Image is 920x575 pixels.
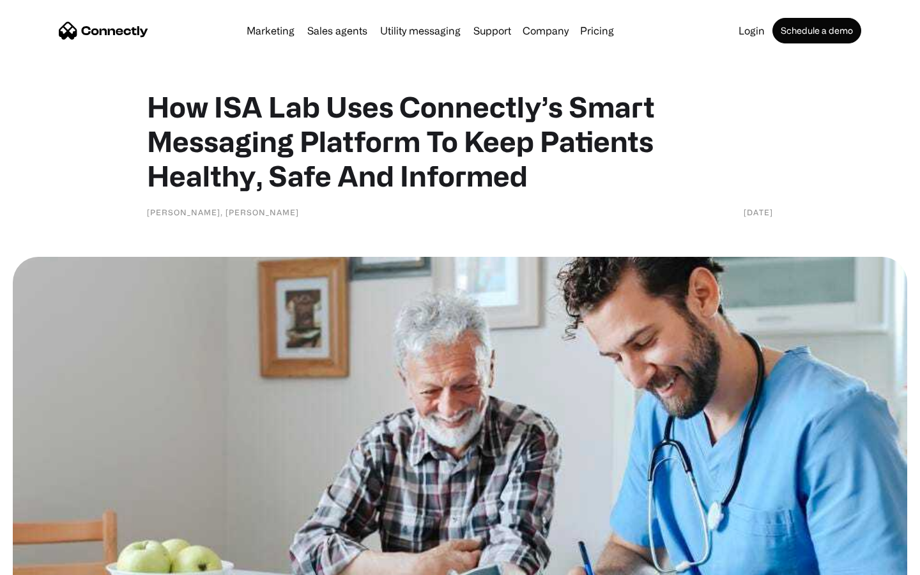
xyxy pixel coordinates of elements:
[13,553,77,571] aside: Language selected: English
[302,26,372,36] a: Sales agents
[375,26,466,36] a: Utility messaging
[523,22,569,40] div: Company
[519,22,572,40] div: Company
[147,206,299,218] div: [PERSON_NAME], [PERSON_NAME]
[147,89,773,193] h1: How ISA Lab Uses Connectly’s Smart Messaging Platform To Keep Patients Healthy, Safe And Informed
[468,26,516,36] a: Support
[772,18,861,43] a: Schedule a demo
[744,206,773,218] div: [DATE]
[26,553,77,571] ul: Language list
[59,21,148,40] a: home
[241,26,300,36] a: Marketing
[733,26,770,36] a: Login
[575,26,619,36] a: Pricing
